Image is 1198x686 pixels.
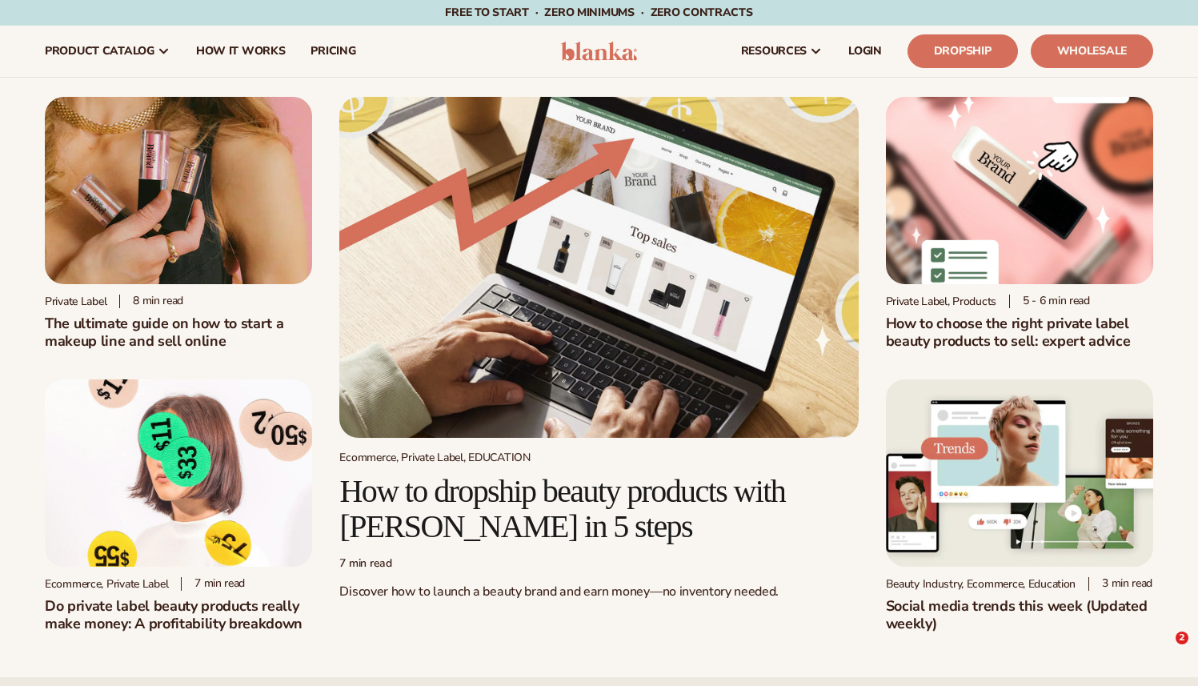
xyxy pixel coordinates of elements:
[741,45,807,58] span: resources
[45,97,312,350] a: Person holding branded make up with a solid pink background Private label 8 min readThe ultimate ...
[339,584,858,600] p: Discover how to launch a beauty brand and earn money—no inventory needed.
[728,26,835,77] a: resources
[45,315,312,350] h1: The ultimate guide on how to start a makeup line and sell online
[1088,577,1152,591] div: 3 min read
[298,26,368,77] a: pricing
[886,577,1076,591] div: Beauty Industry, Ecommerce, Education
[1143,632,1181,670] iframe: Intercom live chat
[1031,34,1153,68] a: Wholesale
[45,97,312,284] img: Person holding branded make up with a solid pink background
[886,379,1153,567] img: Social media trends this week (Updated weekly)
[45,577,168,591] div: Ecommerce, Private Label
[181,577,245,591] div: 7 min read
[339,474,858,544] h2: How to dropship beauty products with [PERSON_NAME] in 5 steps
[339,451,858,464] div: Ecommerce, Private Label, EDUCATION
[45,45,154,58] span: product catalog
[886,597,1153,632] h2: Social media trends this week (Updated weekly)
[45,295,106,308] div: Private label
[196,45,286,58] span: How It Works
[339,97,858,438] img: Growing money with ecommerce
[32,26,183,77] a: product catalog
[835,26,895,77] a: LOGIN
[45,597,312,632] h2: Do private label beauty products really make money: A profitability breakdown
[183,26,298,77] a: How It Works
[311,45,355,58] span: pricing
[886,295,997,308] div: Private Label, Products
[445,5,752,20] span: Free to start · ZERO minimums · ZERO contracts
[1009,295,1090,308] div: 5 - 6 min read
[45,379,312,632] a: Profitability of private label company Ecommerce, Private Label 7 min readDo private label beauty...
[886,379,1153,632] a: Social media trends this week (Updated weekly) Beauty Industry, Ecommerce, Education 3 min readSo...
[886,97,1153,350] a: Private Label Beauty Products Click Private Label, Products 5 - 6 min readHow to choose the right...
[1176,632,1188,644] span: 2
[886,315,1153,350] h2: How to choose the right private label beauty products to sell: expert advice
[848,45,882,58] span: LOGIN
[908,34,1018,68] a: Dropship
[119,295,183,308] div: 8 min read
[339,97,858,613] a: Growing money with ecommerce Ecommerce, Private Label, EDUCATION How to dropship beauty products ...
[45,379,312,567] img: Profitability of private label company
[886,97,1153,284] img: Private Label Beauty Products Click
[561,42,637,61] img: logo
[339,557,858,571] div: 7 min read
